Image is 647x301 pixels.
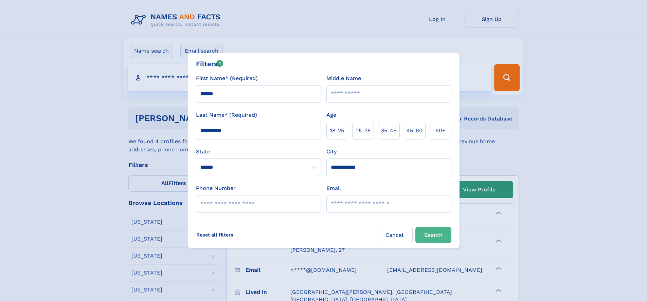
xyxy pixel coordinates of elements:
[435,127,446,135] span: 60+
[381,127,396,135] span: 35‑45
[326,184,341,192] label: Email
[196,74,258,82] label: First Name* (Required)
[326,111,336,119] label: Age
[415,227,451,243] button: Search
[407,127,423,135] span: 45‑60
[196,148,321,156] label: State
[326,148,337,156] label: City
[356,127,371,135] span: 25‑35
[196,59,223,69] div: Filters
[192,227,238,243] label: Reset all filters
[330,127,344,135] span: 18‑25
[326,74,361,82] label: Middle Name
[196,111,257,119] label: Last Name* (Required)
[196,184,236,192] label: Phone Number
[377,227,413,243] label: Cancel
